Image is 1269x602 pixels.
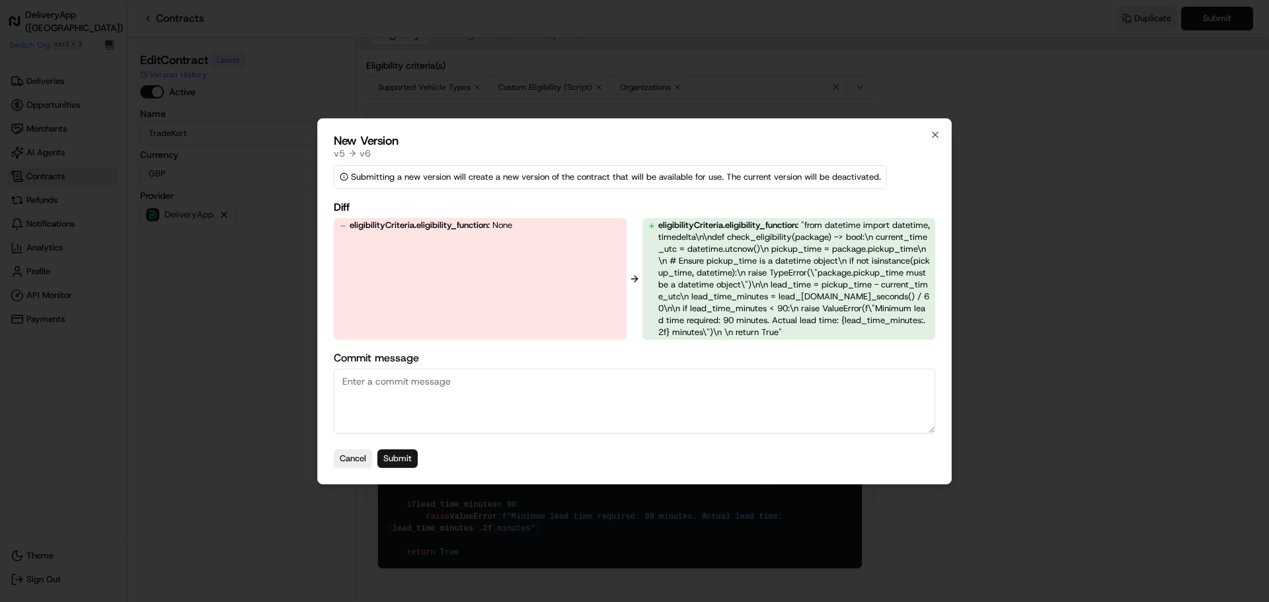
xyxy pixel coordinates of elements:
span: "from datetime import datetime, timedelta\n\ndef check_eligibility(package) -> bool:\n current_ti... [658,219,930,338]
span: eligibilityCriteria.eligibility_function : [658,219,798,231]
button: Submit [377,449,418,468]
span: None [492,219,512,231]
button: Cancel [334,449,372,468]
div: v 5 v 6 [334,147,935,160]
h3: Diff [334,200,935,215]
h2: New Version [334,135,935,147]
span: eligibilityCriteria.eligibility_function : [350,219,490,231]
label: Commit message [334,350,935,366]
p: Submitting a new version will create a new version of the contract that will be available for use... [351,171,881,183]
